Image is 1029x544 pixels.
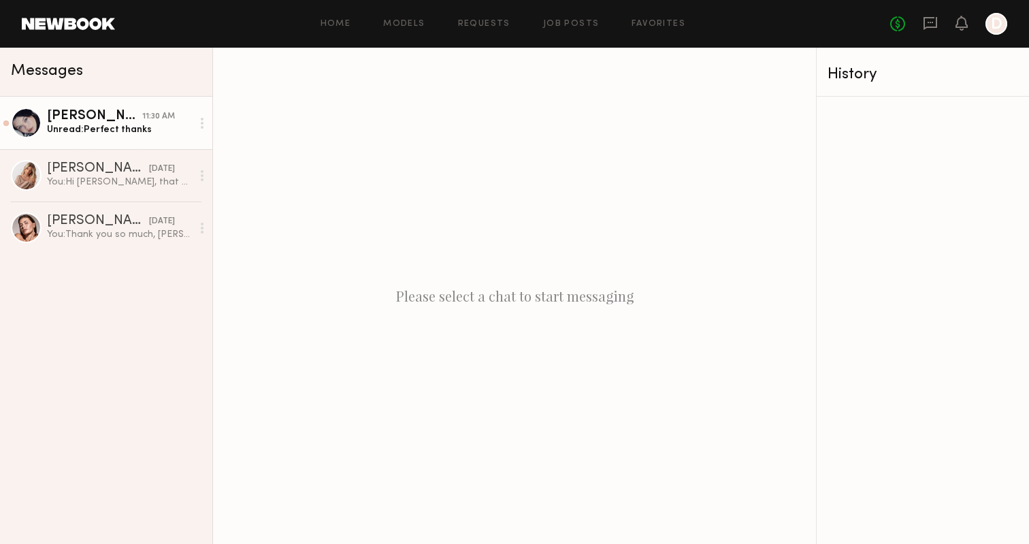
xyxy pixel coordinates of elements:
[213,48,816,544] div: Please select a chat to start messaging
[47,162,149,176] div: [PERSON_NAME]
[632,20,685,29] a: Favorites
[47,176,192,189] div: You: Hi [PERSON_NAME], that works!
[149,215,175,228] div: [DATE]
[458,20,510,29] a: Requests
[47,228,192,241] div: You: Thank you so much, [PERSON_NAME]!!
[985,13,1007,35] a: D
[543,20,600,29] a: Job Posts
[47,123,192,136] div: Unread: Perfect thanks
[149,163,175,176] div: [DATE]
[321,20,351,29] a: Home
[828,67,1018,82] div: History
[47,110,142,123] div: [PERSON_NAME]
[142,110,175,123] div: 11:30 AM
[383,20,425,29] a: Models
[47,214,149,228] div: [PERSON_NAME]
[11,63,83,79] span: Messages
